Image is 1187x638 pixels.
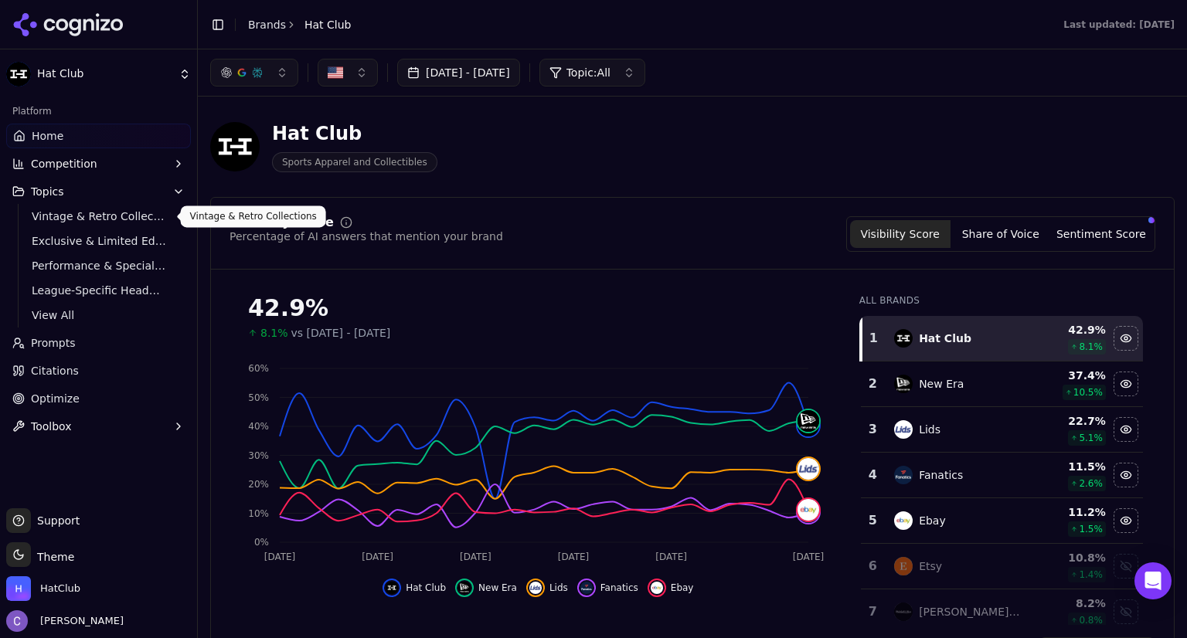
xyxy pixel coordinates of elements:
[861,453,1143,498] tr: 4fanaticsFanatics11.5%2.6%Hide fanatics data
[1034,413,1106,429] div: 22.7 %
[31,363,79,378] span: Citations
[32,258,166,273] span: Performance & Specialty Headwear
[26,230,172,252] a: Exclusive & Limited Edition Releases
[1134,562,1172,599] div: Open Intercom Messenger
[798,458,819,480] img: lids
[6,610,28,632] img: Chris Hayes
[6,358,191,383] a: Citations
[31,335,76,351] span: Prompts
[861,361,1143,407] tr: 2new eraNew Era37.4%10.5%Hide new era data
[867,511,879,530] div: 5
[6,151,191,176] button: Competition
[26,280,172,301] a: League-Specific Headwear
[6,99,191,124] div: Platform
[580,582,593,594] img: fanatics
[31,551,74,563] span: Theme
[558,551,590,562] tspan: [DATE]
[859,294,1143,307] div: All Brands
[406,582,446,594] span: Hat Club
[260,325,288,341] span: 8.1%
[798,499,819,521] img: ebay
[1114,372,1138,396] button: Hide new era data
[190,210,317,222] p: Vintage & Retro Collections
[671,582,694,594] span: Ebay
[478,582,517,594] span: New Era
[894,511,913,530] img: ebay
[248,421,269,432] tspan: 40%
[6,179,191,204] button: Topics
[40,582,80,596] span: HatClub
[1034,368,1106,383] div: 37.4 %
[6,124,191,148] a: Home
[867,420,879,439] div: 3
[600,582,638,594] span: Fanatics
[31,419,72,434] span: Toolbox
[861,544,1143,589] tr: 6etsyEtsy10.8%1.4%Show etsy data
[31,184,64,199] span: Topics
[254,537,269,548] tspan: 0%
[26,304,172,326] a: View All
[248,363,269,374] tspan: 60%
[1051,220,1151,248] button: Sentiment Score
[1079,614,1103,626] span: 0.8 %
[648,579,694,597] button: Hide ebay data
[867,375,879,393] div: 2
[230,229,503,244] div: Percentage of AI answers that mention your brand
[1034,322,1106,338] div: 42.9 %
[386,582,398,594] img: hat club
[248,450,269,461] tspan: 30%
[919,331,971,346] div: Hat Club
[272,121,437,146] div: Hat Club
[861,407,1143,453] tr: 3lidsLids22.7%5.1%Hide lids data
[529,582,542,594] img: lids
[566,65,611,80] span: Topic: All
[264,551,296,562] tspan: [DATE]
[248,479,269,490] tspan: 20%
[328,65,343,80] img: US
[549,582,568,594] span: Lids
[272,152,437,172] span: Sports Apparel and Collectibles
[230,216,334,229] div: Visibility Score
[869,329,879,348] div: 1
[526,579,568,597] button: Hide lids data
[1114,326,1138,351] button: Hide hat club data
[1114,417,1138,442] button: Hide lids data
[867,602,879,621] div: 7
[1034,504,1106,520] div: 11.2 %
[894,602,913,621] img: mitchell & ness
[951,220,1051,248] button: Share of Voice
[1063,19,1175,31] div: Last updated: [DATE]
[26,205,172,227] a: Vintage & Retro Collections
[919,513,946,528] div: Ebay
[6,576,31,601] img: HatClub
[793,551,825,562] tspan: [DATE]
[6,386,191,411] a: Optimize
[1073,386,1103,399] span: 10.5 %
[6,62,31,87] img: Hat Club
[32,307,166,323] span: View All
[1079,341,1103,353] span: 8.1 %
[304,17,351,32] span: Hat Club
[291,325,391,341] span: vs [DATE] - [DATE]
[919,376,964,392] div: New Era
[919,467,963,483] div: Fanatics
[6,576,80,601] button: Open organization switcher
[397,59,520,87] button: [DATE] - [DATE]
[455,579,517,597] button: Hide new era data
[210,122,260,171] img: Hat Club
[248,508,269,519] tspan: 10%
[1079,477,1103,490] span: 2.6 %
[6,331,191,355] a: Prompts
[894,466,913,484] img: fanatics
[32,209,166,224] span: Vintage & Retro Collections
[31,513,80,528] span: Support
[1079,432,1103,444] span: 5.1 %
[6,610,124,632] button: Open user button
[32,128,63,144] span: Home
[1034,459,1106,474] div: 11.5 %
[6,414,191,439] button: Toolbox
[1034,550,1106,565] div: 10.8 %
[894,557,913,575] img: etsy
[919,558,942,574] div: Etsy
[31,391,80,406] span: Optimize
